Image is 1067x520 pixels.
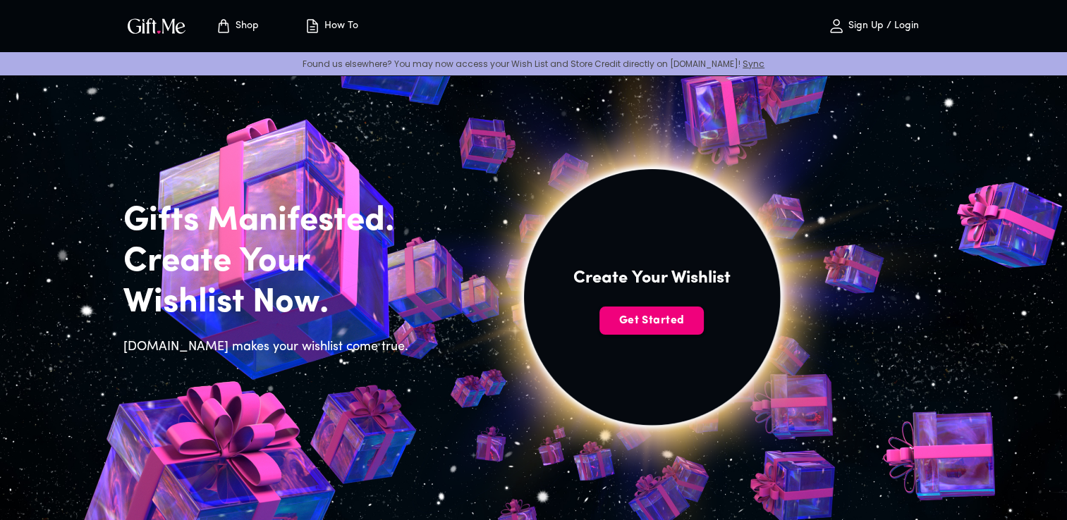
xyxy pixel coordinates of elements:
[599,307,704,335] button: Get Started
[125,16,188,36] img: GiftMe Logo
[293,4,370,49] button: How To
[321,20,358,32] p: How To
[123,338,417,357] h6: [DOMAIN_NAME] makes your wishlist come true.
[599,313,704,328] span: Get Started
[123,242,417,283] h2: Create Your
[845,20,919,32] p: Sign Up / Login
[573,267,731,290] h4: Create Your Wishlist
[743,58,764,70] a: Sync
[11,58,1056,70] p: Found us elsewhere? You may now access your Wish List and Store Credit directly on [DOMAIN_NAME]!
[304,18,321,35] img: how-to.svg
[232,20,259,32] p: Shop
[123,283,417,323] h2: Wishlist Now.
[803,4,944,49] button: Sign Up / Login
[123,201,417,242] h2: Gifts Manifested.
[198,4,276,49] button: Store page
[123,18,190,35] button: GiftMe Logo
